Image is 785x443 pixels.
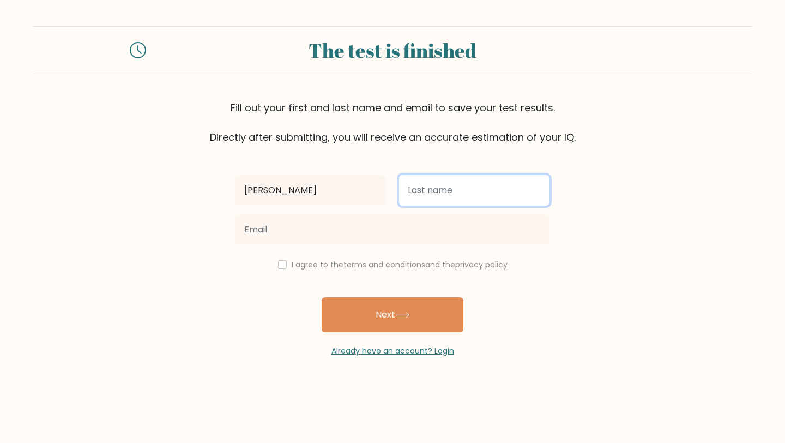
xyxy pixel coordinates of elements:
[455,259,508,270] a: privacy policy
[33,100,752,145] div: Fill out your first and last name and email to save your test results. Directly after submitting,...
[343,259,425,270] a: terms and conditions
[292,259,508,270] label: I agree to the and the
[235,214,549,245] input: Email
[322,297,463,332] button: Next
[235,175,386,206] input: First name
[399,175,549,206] input: Last name
[159,35,626,65] div: The test is finished
[331,345,454,356] a: Already have an account? Login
